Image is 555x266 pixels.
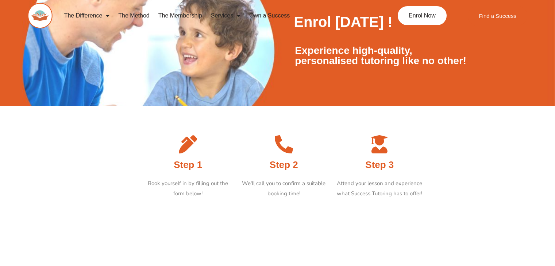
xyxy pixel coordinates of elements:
span: Find a Success [479,13,516,19]
p: We'll call you to confirm a suitable booking time! [239,179,328,199]
a: Enrol Now [397,5,447,26]
nav: Menu [60,7,369,24]
a: The Method [114,7,154,24]
span: Enrol Now [409,13,436,19]
span: Step 2 [270,159,298,170]
span: Step 3 [365,159,394,170]
a: The Membership [154,7,207,24]
p: Book yourself in by filling out the form below! [144,179,232,199]
a: Services [207,7,245,24]
p: Experience high-quality, personalised tutoring like no other! [295,46,474,66]
a: Find a Success [468,6,527,26]
p: Attend your lesson and experience what Success Tutoring has to offer! [335,179,424,199]
a: Own a Success [245,7,294,24]
a: The Difference [60,7,114,24]
span: Step 1 [174,159,202,170]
